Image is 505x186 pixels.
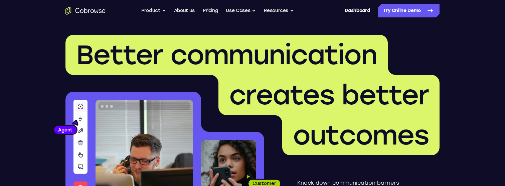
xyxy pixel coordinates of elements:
button: Resources [264,4,294,17]
a: Dashboard [345,4,370,17]
span: Better communication [76,39,377,71]
a: Go to the home page [65,7,106,15]
a: Pricing [203,4,218,17]
a: About us [174,4,195,17]
a: Try Online Demo [378,4,440,17]
button: Product [141,4,166,17]
span: creates better [229,79,429,111]
button: Use Cases [226,4,256,17]
span: outcomes [293,119,429,151]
